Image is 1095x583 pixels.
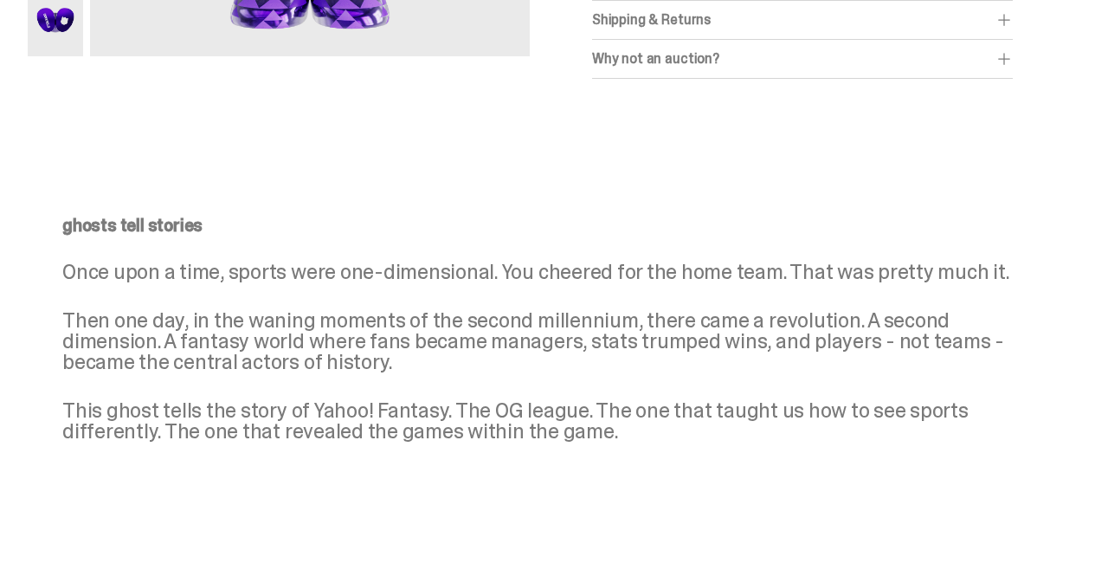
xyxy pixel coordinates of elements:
p: This ghost tells the story of Yahoo! Fantasy. The OG league. The one that taught us how to see sp... [62,400,1020,442]
p: ghosts tell stories [62,217,1020,234]
div: Shipping & Returns [592,11,1013,29]
div: Why not an auction? [592,50,1013,68]
p: Then one day, in the waning moments of the second millennium, there came a revolution. A second d... [62,310,1020,372]
p: Once upon a time, sports were one-dimensional. You cheered for the home team. That was pretty muc... [62,262,1020,282]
